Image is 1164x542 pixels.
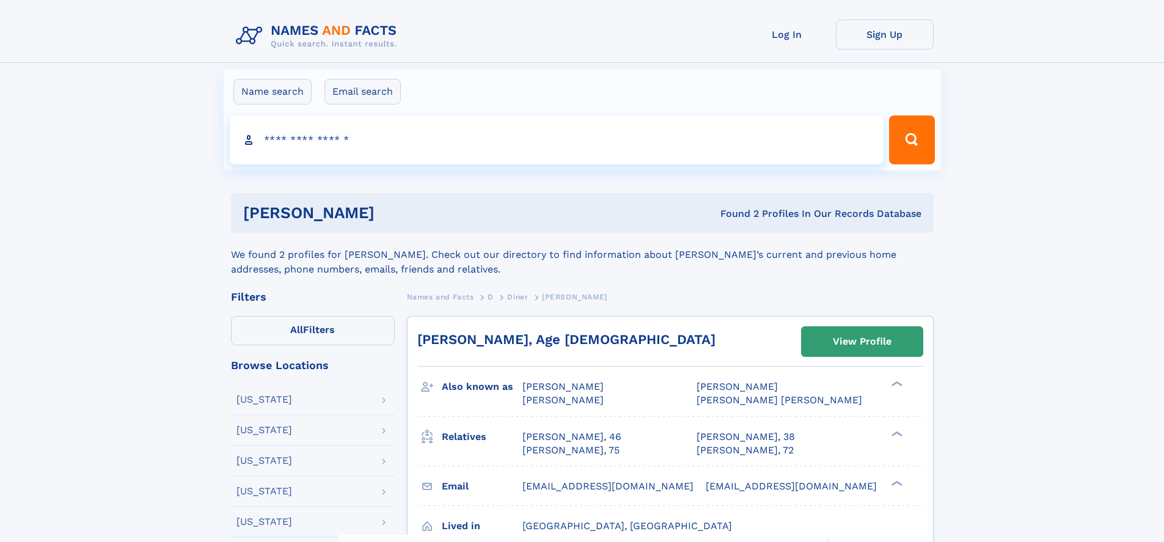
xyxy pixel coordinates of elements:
h3: Also known as [442,376,522,397]
span: [PERSON_NAME] [697,381,778,392]
a: Names and Facts [407,289,474,304]
span: All [290,324,303,335]
div: View Profile [833,328,891,356]
span: [PERSON_NAME] [522,381,604,392]
a: Diner [507,289,528,304]
div: [US_STATE] [236,517,292,527]
a: Log In [738,20,836,49]
span: [PERSON_NAME] [PERSON_NAME] [697,394,862,406]
a: D [488,289,494,304]
div: We found 2 profiles for [PERSON_NAME]. Check out our directory to find information about [PERSON_... [231,233,934,277]
h3: Lived in [442,516,522,537]
span: D [488,293,494,301]
div: ❯ [888,430,903,438]
a: [PERSON_NAME], Age [DEMOGRAPHIC_DATA] [417,332,716,347]
span: [PERSON_NAME] [522,394,604,406]
span: [EMAIL_ADDRESS][DOMAIN_NAME] [522,480,694,492]
div: ❯ [888,380,903,388]
div: Found 2 Profiles In Our Records Database [547,207,921,221]
button: Search Button [889,115,934,164]
div: [US_STATE] [236,395,292,405]
a: [PERSON_NAME], 75 [522,444,620,457]
span: [EMAIL_ADDRESS][DOMAIN_NAME] [706,480,877,492]
a: [PERSON_NAME], 72 [697,444,794,457]
div: ❯ [888,479,903,487]
a: Sign Up [836,20,934,49]
h1: [PERSON_NAME] [243,205,547,221]
a: View Profile [802,327,923,356]
div: Browse Locations [231,360,395,371]
div: [US_STATE] [236,456,292,466]
h3: Relatives [442,427,522,447]
h3: Email [442,476,522,497]
div: [US_STATE] [236,425,292,435]
label: Name search [233,79,312,104]
input: search input [230,115,884,164]
img: Logo Names and Facts [231,20,407,53]
a: [PERSON_NAME], 38 [697,430,795,444]
div: Filters [231,291,395,302]
a: [PERSON_NAME], 46 [522,430,621,444]
label: Filters [231,316,395,345]
span: [GEOGRAPHIC_DATA], [GEOGRAPHIC_DATA] [522,520,732,532]
div: [US_STATE] [236,486,292,496]
span: Diner [507,293,528,301]
span: [PERSON_NAME] [542,293,607,301]
label: Email search [324,79,401,104]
